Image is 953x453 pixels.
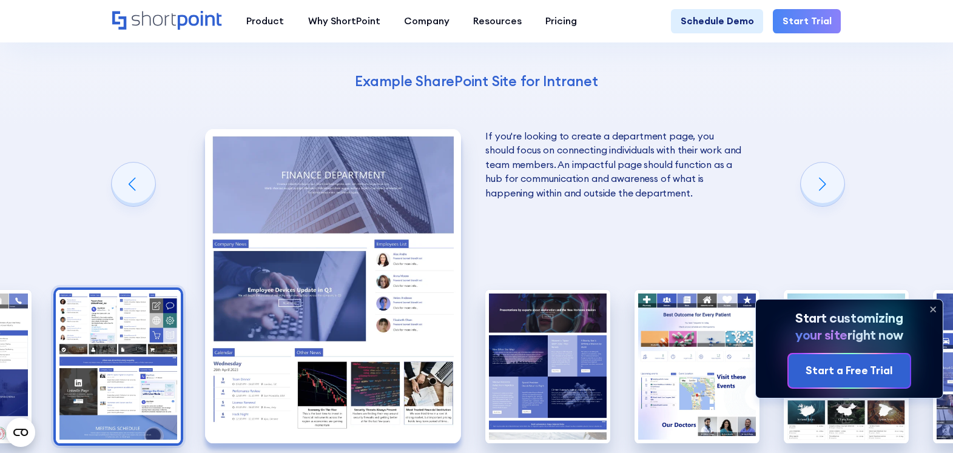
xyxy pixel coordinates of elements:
[806,363,893,379] div: Start a Free Trial
[473,14,522,29] div: Resources
[671,9,763,33] a: Schedule Demo
[773,9,841,33] a: Start Trial
[485,129,741,201] p: If you're looking to create a department page, you should focus on connecting individuals with th...
[404,14,450,29] div: Company
[6,418,35,447] button: Open CMP widget
[308,14,380,29] div: Why ShortPoint
[485,290,610,443] div: 5 / 10
[635,290,759,443] div: 6 / 10
[296,9,392,33] a: Why ShortPoint
[545,14,577,29] div: Pricing
[235,9,296,33] a: Product
[635,290,759,443] img: Best Intranet Example Healthcare
[735,312,953,453] iframe: Chat Widget
[246,14,284,29] div: Product
[801,163,844,206] div: Next slide
[784,290,909,443] img: Best SharePoint Intranet Travel
[205,129,461,444] img: Best SharePoint Intranet Example Department
[56,290,181,443] img: Intranet Page Example Social
[392,9,461,33] a: Company
[784,290,909,443] div: 7 / 10
[485,290,610,443] img: Best SharePoint Intranet Example Technology
[209,72,745,90] h4: Example SharePoint Site for Intranet
[112,163,155,206] div: Previous slide
[789,354,911,388] a: Start a Free Trial
[56,290,181,443] div: 3 / 10
[112,11,223,32] a: Home
[534,9,589,33] a: Pricing
[462,9,534,33] a: Resources
[205,129,461,444] div: 4 / 10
